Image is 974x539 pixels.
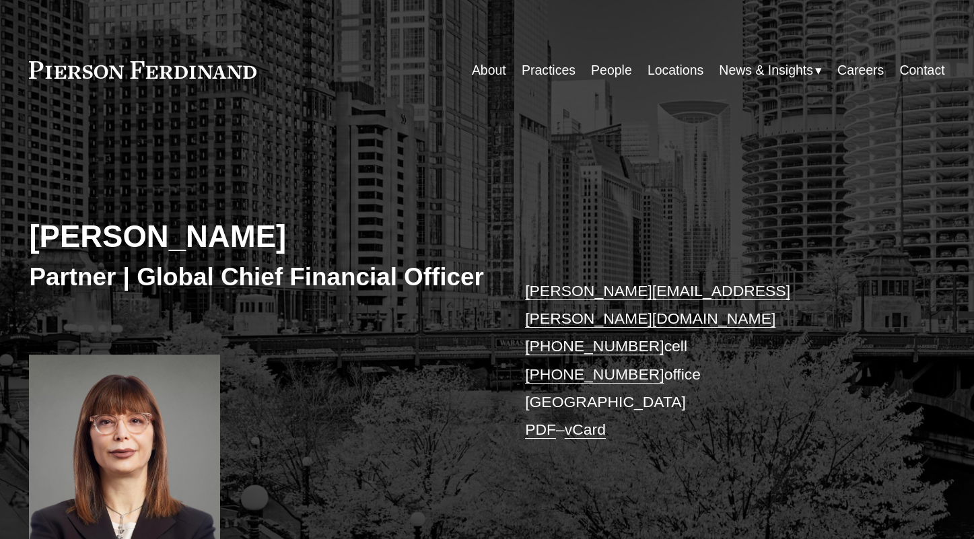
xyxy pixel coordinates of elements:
p: cell office [GEOGRAPHIC_DATA] – [525,277,907,444]
a: About [472,57,506,83]
a: People [591,57,632,83]
a: [PHONE_NUMBER] [525,337,664,355]
a: Careers [837,57,884,83]
a: Locations [648,57,703,83]
a: PDF [525,421,556,438]
h2: [PERSON_NAME] [29,218,487,255]
a: Contact [899,57,944,83]
a: [PERSON_NAME][EMAIL_ADDRESS][PERSON_NAME][DOMAIN_NAME] [525,282,790,327]
a: [PHONE_NUMBER] [525,365,664,383]
a: Practices [522,57,576,83]
a: vCard [565,421,606,438]
span: News & Insights [719,59,813,82]
a: folder dropdown [719,57,822,83]
h3: Partner | Global Chief Financial Officer [29,262,487,293]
